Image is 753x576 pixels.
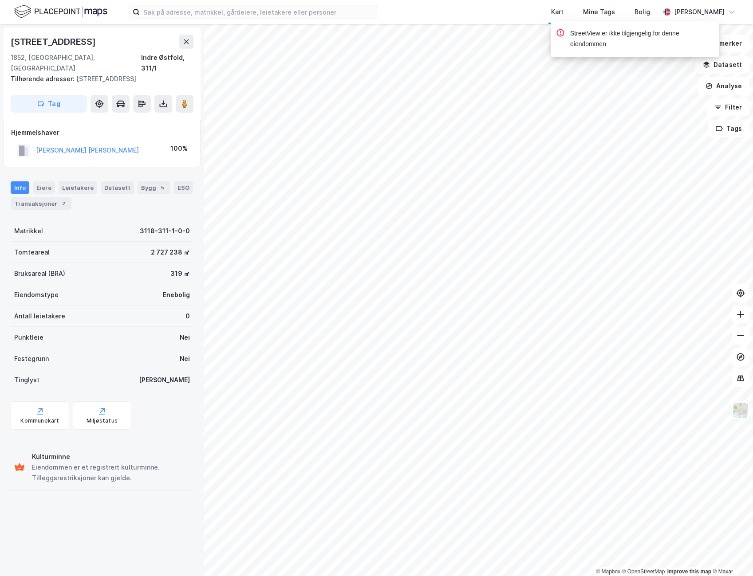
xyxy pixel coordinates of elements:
button: Tags [708,120,749,137]
div: Nei [180,353,190,364]
div: [PERSON_NAME] [139,375,190,385]
div: Kulturminne [32,451,190,462]
button: Tag [11,95,87,113]
div: 1852, [GEOGRAPHIC_DATA], [GEOGRAPHIC_DATA] [11,52,141,74]
div: Kontrollprogram for chat [709,533,753,576]
div: Nei [180,332,190,343]
div: Info [11,181,29,194]
div: Indre Østfold, 311/1 [141,52,193,74]
div: Punktleie [14,332,43,343]
button: Datasett [695,56,749,74]
div: Mine Tags [583,7,615,17]
div: Hjemmelshaver [11,127,193,138]
div: Eiere [33,181,55,194]
div: 3118-311-1-0-0 [140,226,190,236]
div: Festegrunn [14,353,49,364]
div: Miljøstatus [87,417,118,424]
div: [STREET_ADDRESS] [11,35,98,49]
div: Enebolig [163,290,190,300]
a: Mapbox [596,568,620,575]
div: Tinglyst [14,375,39,385]
div: Antall leietakere [14,311,65,321]
span: Tilhørende adresser: [11,75,76,82]
img: logo.f888ab2527a4732fd821a326f86c7f29.svg [14,4,107,20]
div: 100% [170,143,188,154]
div: [PERSON_NAME] [674,7,725,17]
img: Z [732,402,749,419]
div: 5 [158,183,167,192]
div: Bolig [635,7,650,17]
a: OpenStreetMap [622,568,665,575]
div: 0 [185,311,190,321]
div: ESG [174,181,193,194]
div: Bruksareal (BRA) [14,268,65,279]
div: Kart [551,7,564,17]
div: Datasett [101,181,134,194]
div: Eiendomstype [14,290,59,300]
div: 2 [59,199,68,208]
div: [STREET_ADDRESS] [11,74,186,84]
input: Søk på adresse, matrikkel, gårdeiere, leietakere eller personer [140,5,377,19]
div: Tomteareal [14,247,50,258]
div: StreetView er ikke tilgjengelig for denne eiendommen [570,28,712,50]
div: Leietakere [59,181,97,194]
iframe: Chat Widget [709,533,753,576]
div: Eiendommen er et registrert kulturminne. Tilleggsrestriksjoner kan gjelde. [32,462,190,483]
div: Matrikkel [14,226,43,236]
button: Analyse [698,77,749,95]
button: Filter [707,98,749,116]
div: 319 ㎡ [170,268,190,279]
div: Kommunekart [20,417,59,424]
div: Transaksjoner [11,197,71,210]
div: Bygg [138,181,170,194]
a: Improve this map [667,568,711,575]
div: 2 727 238 ㎡ [151,247,190,258]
